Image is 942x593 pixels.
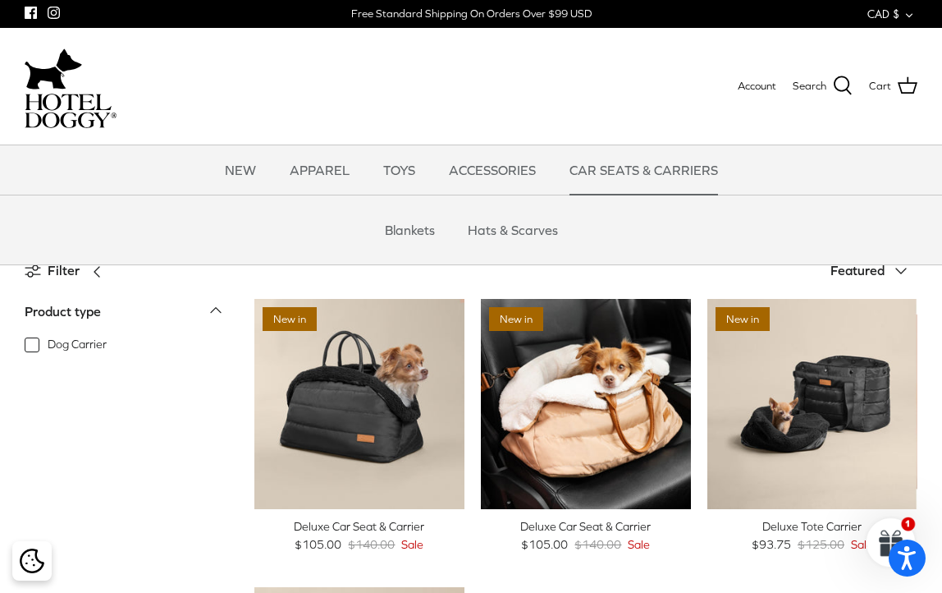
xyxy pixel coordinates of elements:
[830,253,917,289] button: Featured
[370,205,450,255] a: Blankets
[489,307,543,331] span: New in
[716,307,770,331] span: New in
[793,78,826,95] span: Search
[25,7,37,19] a: Facebook
[254,299,464,509] a: Deluxe Car Seat & Carrier
[574,536,621,554] span: $140.00
[348,536,395,554] span: $140.00
[25,251,112,291] a: Filter
[254,517,464,554] a: Deluxe Car Seat & Carrier $105.00 $140.00 Sale
[793,76,853,97] a: Search
[351,7,592,21] div: Free Standard Shipping On Orders Over $99 USD
[752,536,791,554] span: $93.75
[48,260,80,282] span: Filter
[830,263,885,278] span: Featured
[368,145,430,195] a: TOYS
[25,44,117,128] a: hoteldoggycom
[521,536,568,554] span: $105.00
[20,549,44,573] img: Cookie policy
[25,301,101,323] div: Product type
[851,536,873,554] span: Sale
[481,299,691,509] a: Deluxe Car Seat & Carrier
[263,307,317,331] span: New in
[25,299,222,336] a: Product type
[707,517,917,536] div: Deluxe Tote Carrier
[25,94,117,128] img: hoteldoggycom
[628,536,650,554] span: Sale
[738,80,776,92] span: Account
[434,145,551,195] a: ACCESSORIES
[453,205,573,255] a: Hats & Scarves
[707,517,917,554] a: Deluxe Tote Carrier $93.75 $125.00 Sale
[351,2,592,26] a: Free Standard Shipping On Orders Over $99 USD
[555,145,733,195] a: CAR SEATS & CARRIERS
[25,44,82,94] img: dog-icon.svg
[738,78,776,95] a: Account
[48,337,107,353] span: Dog Carrier
[869,76,917,97] a: Cart
[254,517,464,536] div: Deluxe Car Seat & Carrier
[17,547,46,576] button: Cookie policy
[401,536,423,554] span: Sale
[12,541,52,581] div: Cookie policy
[481,517,691,554] a: Deluxe Car Seat & Carrier $105.00 $140.00 Sale
[210,145,271,195] a: NEW
[48,7,60,19] a: Instagram
[275,145,364,195] a: APPAREL
[707,299,917,509] a: Deluxe Tote Carrier
[481,517,691,536] div: Deluxe Car Seat & Carrier
[295,536,341,554] span: $105.00
[798,536,844,554] span: $125.00
[869,78,891,95] span: Cart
